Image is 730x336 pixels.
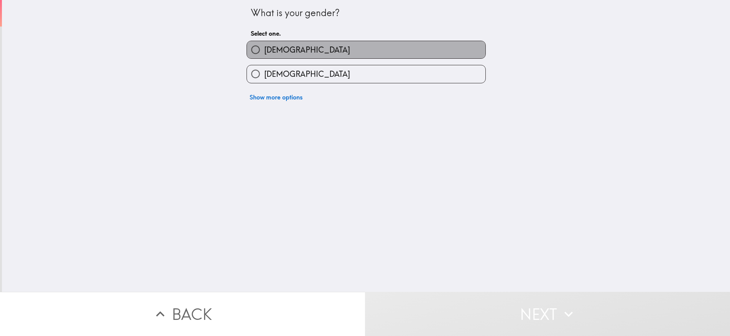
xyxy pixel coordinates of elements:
h6: Select one. [251,29,482,38]
span: [DEMOGRAPHIC_DATA] [264,45,350,55]
span: [DEMOGRAPHIC_DATA] [264,69,350,79]
button: Next [365,292,730,336]
button: [DEMOGRAPHIC_DATA] [247,65,485,83]
div: What is your gender? [251,7,482,20]
button: Show more options [247,89,306,105]
button: [DEMOGRAPHIC_DATA] [247,41,485,58]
